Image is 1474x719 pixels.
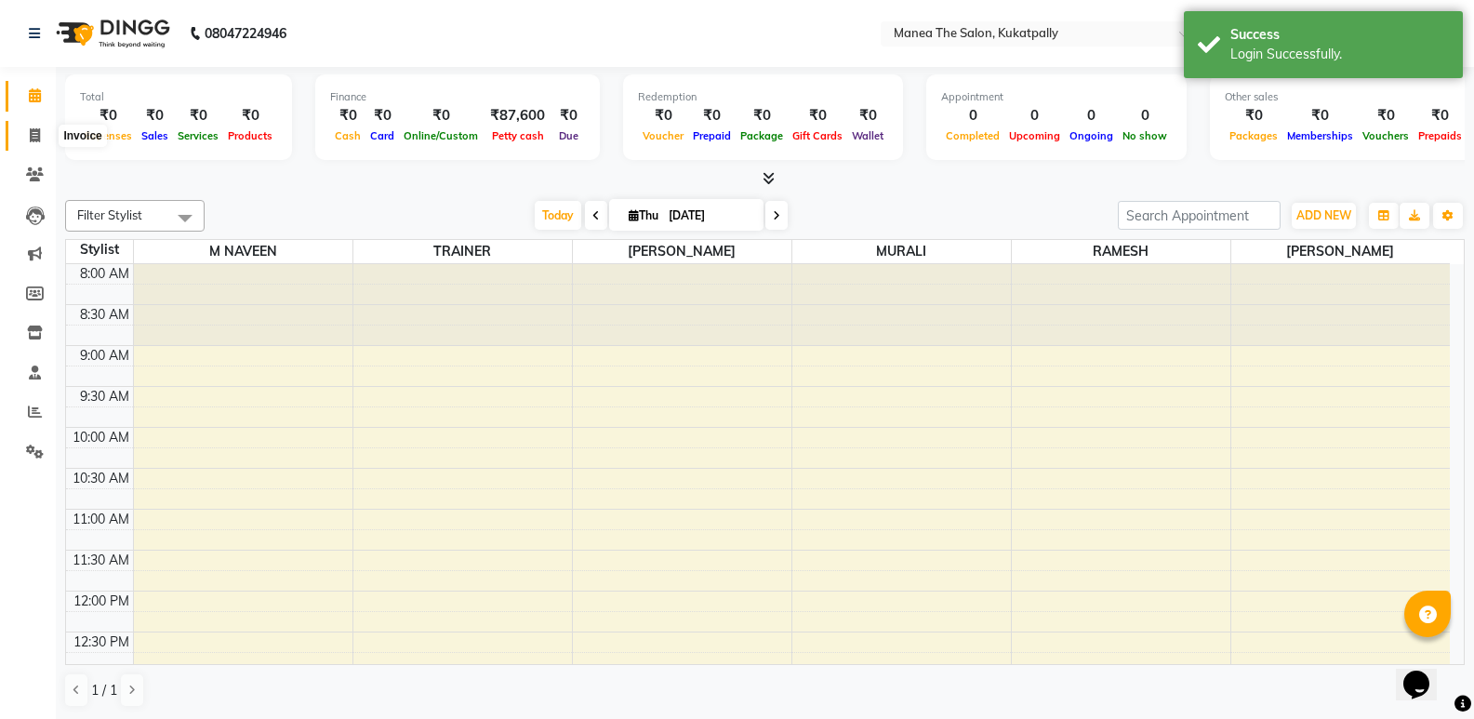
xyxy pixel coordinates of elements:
[1225,129,1282,142] span: Packages
[573,240,791,263] span: [PERSON_NAME]
[663,202,756,230] input: 2025-09-04
[70,632,133,652] div: 12:30 PM
[80,89,277,105] div: Total
[1358,105,1414,126] div: ₹0
[1292,203,1356,229] button: ADD NEW
[688,105,736,126] div: ₹0
[223,129,277,142] span: Products
[736,129,788,142] span: Package
[1414,105,1467,126] div: ₹0
[76,387,133,406] div: 9:30 AM
[399,105,483,126] div: ₹0
[941,129,1004,142] span: Completed
[365,105,399,126] div: ₹0
[1225,105,1282,126] div: ₹0
[173,129,223,142] span: Services
[792,240,1011,263] span: MURALI
[76,346,133,366] div: 9:00 AM
[847,105,888,126] div: ₹0
[624,208,663,222] span: Thu
[1230,25,1449,45] div: Success
[1231,240,1451,263] span: [PERSON_NAME]
[330,89,585,105] div: Finance
[1065,105,1118,126] div: 0
[134,240,352,263] span: M NAVEEN
[1004,105,1065,126] div: 0
[1118,105,1172,126] div: 0
[205,7,286,60] b: 08047224946
[1296,208,1351,222] span: ADD NEW
[638,89,888,105] div: Redemption
[66,240,133,260] div: Stylist
[70,592,133,611] div: 12:00 PM
[330,105,365,126] div: ₹0
[137,105,173,126] div: ₹0
[788,129,847,142] span: Gift Cards
[688,129,736,142] span: Prepaid
[535,201,581,230] span: Today
[330,129,365,142] span: Cash
[847,129,888,142] span: Wallet
[69,551,133,570] div: 11:30 AM
[638,105,688,126] div: ₹0
[552,105,585,126] div: ₹0
[173,105,223,126] div: ₹0
[1065,129,1118,142] span: Ongoing
[554,129,583,142] span: Due
[1358,129,1414,142] span: Vouchers
[223,105,277,126] div: ₹0
[69,469,133,488] div: 10:30 AM
[77,207,142,222] span: Filter Stylist
[941,89,1172,105] div: Appointment
[736,105,788,126] div: ₹0
[1118,129,1172,142] span: No show
[1396,645,1455,700] iframe: chat widget
[353,240,572,263] span: TRAINER
[1230,45,1449,64] div: Login Successfully.
[1118,201,1281,230] input: Search Appointment
[47,7,175,60] img: logo
[1282,129,1358,142] span: Memberships
[59,125,106,147] div: Invoice
[399,129,483,142] span: Online/Custom
[365,129,399,142] span: Card
[69,510,133,529] div: 11:00 AM
[76,264,133,284] div: 8:00 AM
[1012,240,1230,263] span: RAMESH
[80,105,137,126] div: ₹0
[483,105,552,126] div: ₹87,600
[638,129,688,142] span: Voucher
[487,129,549,142] span: Petty cash
[941,105,1004,126] div: 0
[788,105,847,126] div: ₹0
[76,305,133,325] div: 8:30 AM
[1282,105,1358,126] div: ₹0
[1004,129,1065,142] span: Upcoming
[137,129,173,142] span: Sales
[1414,129,1467,142] span: Prepaids
[91,681,117,700] span: 1 / 1
[69,428,133,447] div: 10:00 AM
